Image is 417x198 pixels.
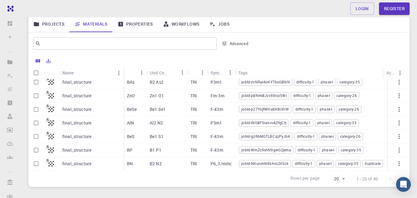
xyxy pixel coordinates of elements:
p: AlN [127,120,134,126]
a: Register [379,2,410,15]
div: Unit Cell Formula [147,67,187,79]
span: category-35 [336,161,361,166]
p: final_structure [62,161,91,167]
button: Menu [137,68,147,78]
div: Name [59,67,124,79]
a: Workflows [158,16,205,32]
p: final_structure [62,147,91,153]
p: P3m1 [211,79,222,85]
p: TRI [190,147,197,153]
p: BP [127,147,132,153]
button: Menu [395,68,405,78]
span: jobId-gzRbMGTLBCqzPyJbK [239,134,292,139]
p: B1 P1 [150,147,161,153]
p: F-43m [211,147,223,153]
span: category-26 [338,134,363,139]
p: TRI [190,120,197,126]
p: ZnO [127,93,135,99]
span: jobId-WmZc9shN9gwG2jema [239,147,293,153]
span: phase-I [319,79,335,85]
div: Open Intercom Messenger [396,177,411,192]
p: B2 As2 [150,79,164,85]
a: Jobs [204,16,235,32]
p: TRI [190,79,197,85]
a: Login [350,2,374,15]
span: category-35 [334,120,359,125]
button: Menu [177,68,187,78]
div: Name [62,67,74,79]
span: category-26 [336,107,361,112]
p: BN [127,161,133,167]
p: Be1 Se1 [150,106,166,112]
p: TRI [190,106,197,112]
p: F-43m [211,133,223,140]
button: Menu [114,68,124,78]
div: Tags [238,67,248,79]
div: Formula [124,67,147,79]
button: Columns [33,56,43,66]
p: final_structure [62,120,91,126]
p: TRI [190,161,197,167]
button: Export [43,56,54,66]
p: Rows per page: [290,175,321,182]
p: Be1 S1 [150,133,164,140]
span: category-26 [334,93,359,98]
p: Fm-3m [211,93,224,99]
span: difficulty-1 [293,161,315,166]
span: difficulty-1 [294,79,317,85]
div: Unit Cell Formula [150,67,168,79]
span: phase-I [315,120,332,125]
button: Menu [225,68,235,78]
div: Actions [386,67,395,79]
span: category-35 [337,79,362,85]
button: Advanced [219,39,251,48]
p: P3m1 [211,120,222,126]
span: jobId-p8Nmi8Jcv69rxz5Wi [239,93,289,98]
span: difficulty-1 [295,147,318,153]
p: final_structure [62,93,91,99]
div: Lattice [187,67,207,79]
span: difficulty-1 [291,93,314,98]
p: BeSe [127,106,137,112]
span: phase-I [315,93,332,98]
button: Sort [190,68,200,78]
button: Go to next page [397,173,409,185]
div: Symmetry [207,67,235,79]
p: Zn1 O1 [150,93,164,99]
p: final_structure [62,133,91,140]
div: Actions [383,67,405,79]
p: Al2 N2 [150,120,163,126]
span: jobId-p27YnjfWHabKBi3hW [239,107,291,112]
button: Sort [168,68,177,78]
span: phase-I [318,107,334,112]
span: duplicate [362,161,382,166]
p: TRI [190,93,197,99]
a: Materials [69,16,113,32]
span: phase-I [317,161,334,166]
p: TRI [190,133,197,140]
span: phase-I [319,134,336,139]
p: 1–20 of 40 [357,176,378,182]
div: Symmetry [211,67,225,79]
span: difficulty-1 [293,107,316,112]
span: phase-I [320,147,336,153]
button: Menu [198,68,207,78]
p: BAs [127,79,135,85]
span: category-35 [339,147,363,153]
div: Icon [44,67,59,79]
button: Sort [74,68,84,78]
img: logo [5,6,14,12]
p: F-43m [211,106,223,112]
span: jobId-NKurohNXbKoLDr5zk [239,161,290,166]
button: Sort [127,68,137,78]
span: jobId-iNG8FSranvvAZfgCb [239,120,288,125]
p: P6_3/mmc [211,161,232,167]
div: 20 [323,175,347,183]
button: Sort [248,68,258,78]
p: BeS [127,133,135,140]
span: jobId-zvNRai4oKY76oGBNN [239,79,292,85]
p: B2 N2 [150,161,162,167]
span: difficulty-1 [291,120,313,125]
a: Properties [113,16,158,32]
p: final_structure [62,79,91,85]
